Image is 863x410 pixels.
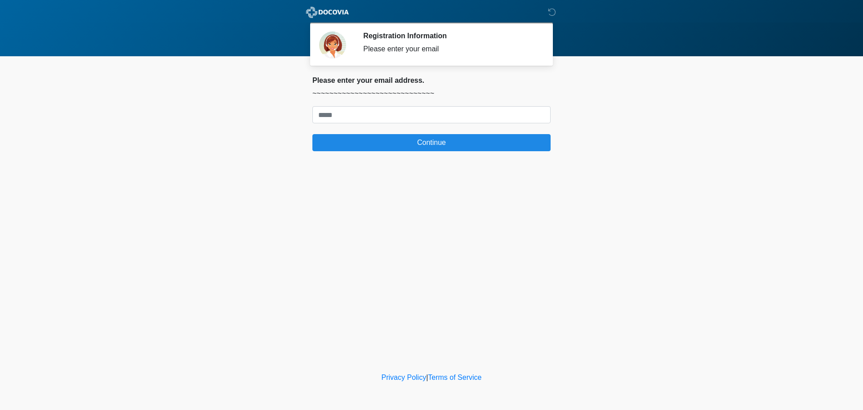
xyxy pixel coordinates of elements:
h2: Registration Information [363,32,537,40]
div: Please enter your email [363,44,537,54]
img: Agent Avatar [319,32,346,59]
a: Privacy Policy [382,374,427,381]
p: ~~~~~~~~~~~~~~~~~~~~~~~~~~~~~ [312,88,551,99]
h2: Please enter your email address. [312,76,551,85]
a: | [426,374,428,381]
img: ABC Med Spa- GFEase Logo [303,7,351,18]
a: Terms of Service [428,374,481,381]
button: Continue [312,134,551,151]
